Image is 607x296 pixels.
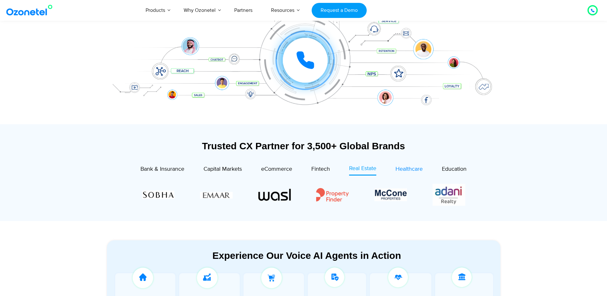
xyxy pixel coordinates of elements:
a: Bank & Insurance [140,164,184,176]
a: Request a Demo [312,3,366,18]
a: Fintech [311,164,330,176]
span: eCommerce [261,166,292,173]
a: Capital Markets [204,164,242,176]
a: Education [442,164,467,176]
span: Capital Markets [204,166,242,173]
a: Real Estate [349,164,376,176]
span: Real Estate [349,165,376,172]
a: Healthcare [395,164,423,176]
a: eCommerce [261,164,292,176]
div: Trusted CX Partner for 3,500+ Global Brands [107,140,500,152]
span: Healthcare [395,166,423,173]
span: Bank & Insurance [140,166,184,173]
div: Experience Our Voice AI Agents in Action [113,250,500,261]
span: Fintech [311,166,330,173]
span: Education [442,166,467,173]
div: Image Carousel [142,182,465,207]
